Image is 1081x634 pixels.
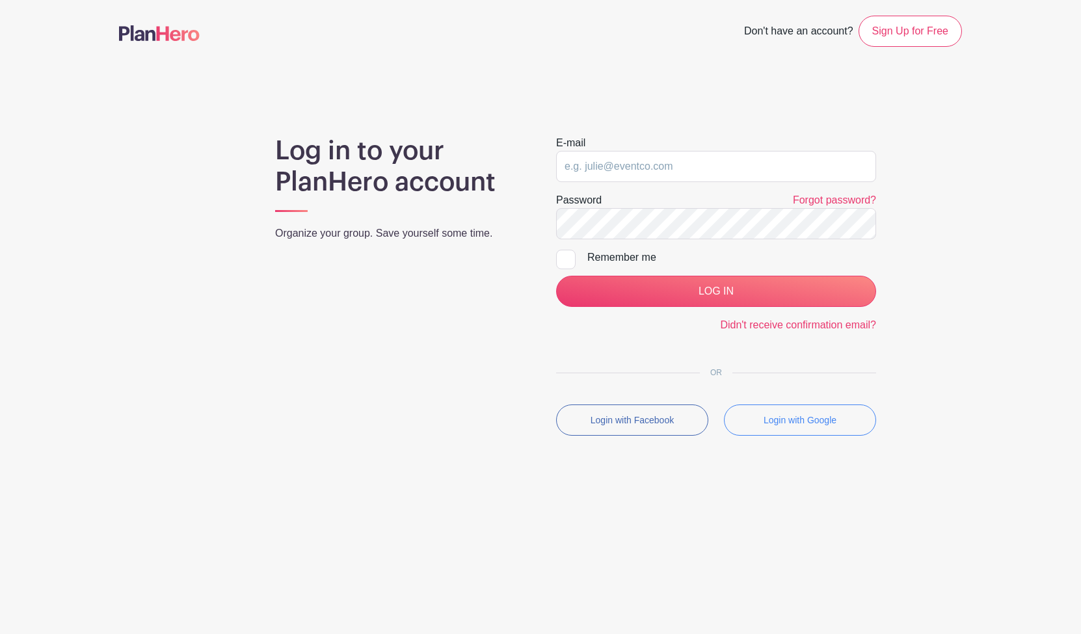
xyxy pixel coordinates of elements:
button: Login with Facebook [556,404,708,436]
small: Login with Google [764,415,836,425]
span: Don't have an account? [744,18,853,47]
input: LOG IN [556,276,876,307]
a: Sign Up for Free [859,16,962,47]
p: Organize your group. Save yourself some time. [275,226,525,241]
span: OR [700,368,732,377]
div: Remember me [587,250,876,265]
small: Login with Facebook [591,415,674,425]
a: Forgot password? [793,194,876,205]
img: logo-507f7623f17ff9eddc593b1ce0a138ce2505c220e1c5a4e2b4648c50719b7d32.svg [119,25,200,41]
input: e.g. julie@eventco.com [556,151,876,182]
label: E-mail [556,135,585,151]
button: Login with Google [724,404,876,436]
h1: Log in to your PlanHero account [275,135,525,198]
a: Didn't receive confirmation email? [720,319,876,330]
label: Password [556,192,602,208]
